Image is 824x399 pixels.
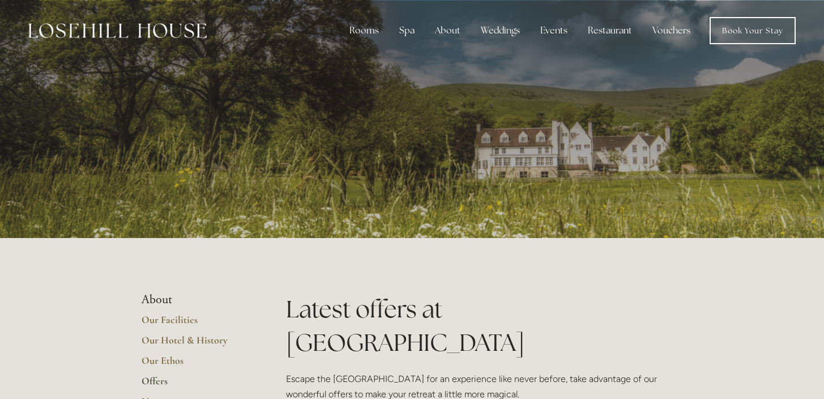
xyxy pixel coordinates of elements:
[426,19,469,42] div: About
[142,292,250,307] li: About
[142,375,250,395] a: Offers
[340,19,388,42] div: Rooms
[142,334,250,354] a: Our Hotel & History
[531,19,577,42] div: Events
[579,19,641,42] div: Restaurant
[472,19,529,42] div: Weddings
[710,17,796,44] a: Book Your Stay
[286,292,683,359] h1: Latest offers at [GEOGRAPHIC_DATA]
[142,313,250,334] a: Our Facilities
[390,19,424,42] div: Spa
[28,23,207,38] img: Losehill House
[643,19,699,42] a: Vouchers
[142,354,250,375] a: Our Ethos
